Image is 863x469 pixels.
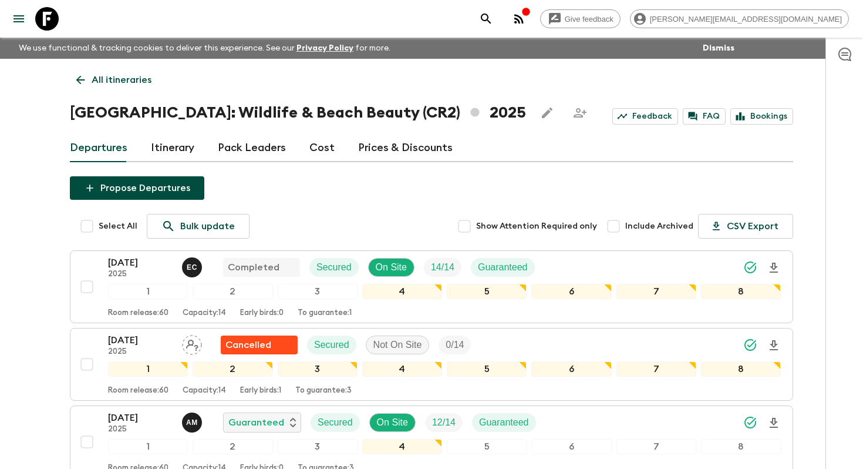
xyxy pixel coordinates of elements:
button: AM [182,413,204,433]
div: Secured [307,336,356,354]
a: Cost [309,134,335,162]
p: Capacity: 14 [183,309,226,318]
svg: Synced Successfully [743,260,757,274]
p: We use functional & tracking cookies to deliver this experience. See our for more. [14,38,395,59]
p: [DATE] [108,256,173,270]
p: Guaranteed [479,416,529,430]
div: On Site [368,258,414,277]
div: Secured [309,258,359,277]
svg: Synced Successfully [743,338,757,352]
div: 2 [193,439,272,454]
svg: Download Onboarding [767,261,781,275]
div: 2 [193,361,272,377]
p: Not On Site [373,338,422,352]
p: To guarantee: 3 [295,386,352,396]
svg: Download Onboarding [767,339,781,353]
div: 8 [701,284,781,299]
div: 4 [362,284,442,299]
button: Dismiss [700,40,737,56]
p: Room release: 60 [108,309,168,318]
div: 4 [362,439,442,454]
p: Completed [228,260,279,274]
span: Give feedback [558,15,620,24]
a: Bookings [730,108,793,125]
div: Trip Fill [439,336,471,354]
button: Edit this itinerary [535,101,559,125]
a: Departures [70,134,127,162]
a: Feedback [612,108,678,125]
h1: [GEOGRAPHIC_DATA]: Wildlife & Beach Beauty (CR2) 2025 [70,101,526,125]
p: [DATE] [108,411,173,425]
p: Capacity: 14 [183,386,226,396]
span: Select All [99,220,137,232]
button: [DATE]2025Assign pack leaderFlash Pack cancellationSecuredNot On SiteTrip Fill12345678Room releas... [70,328,793,401]
p: All itineraries [92,73,151,87]
div: 1 [108,361,188,377]
div: 4 [362,361,442,377]
div: 8 [701,439,781,454]
p: 2025 [108,347,173,357]
button: [DATE]2025Eduardo Caravaca CompletedSecuredOn SiteTrip FillGuaranteed12345678Room release:60Capac... [70,250,793,323]
div: 1 [108,284,188,299]
div: 1 [108,439,188,454]
p: Early birds: 0 [240,309,284,318]
p: On Site [376,260,407,274]
span: Include Archived [625,220,693,232]
div: 7 [616,439,696,454]
span: Assign pack leader [182,339,202,348]
p: 0 / 14 [446,338,464,352]
svg: Synced Successfully [743,416,757,430]
div: 6 [531,361,611,377]
p: Guaranteed [228,416,284,430]
span: Eduardo Caravaca [182,261,204,270]
div: Trip Fill [424,258,461,277]
span: Show Attention Required only [476,220,597,232]
div: 2 [193,284,272,299]
div: 6 [531,439,611,454]
svg: Download Onboarding [767,416,781,430]
button: menu [7,7,31,31]
p: 2025 [108,425,173,434]
button: search adventures [474,7,498,31]
p: 14 / 14 [431,260,454,274]
div: 7 [616,284,696,299]
p: Guaranteed [478,260,528,274]
div: [PERSON_NAME][EMAIL_ADDRESS][DOMAIN_NAME] [630,9,849,28]
a: All itineraries [70,68,158,92]
div: 8 [701,361,781,377]
p: Secured [316,260,352,274]
a: FAQ [683,108,726,125]
div: Not On Site [366,336,430,354]
div: Flash Pack cancellation [221,336,298,354]
p: Secured [318,416,353,430]
a: Itinerary [151,134,194,162]
a: Pack Leaders [218,134,286,162]
p: [DATE] [108,333,173,347]
div: On Site [369,413,416,432]
p: Room release: 60 [108,386,168,396]
p: Secured [314,338,349,352]
div: 3 [278,439,358,454]
a: Bulk update [147,214,250,239]
p: On Site [377,416,408,430]
div: 5 [447,439,527,454]
p: Cancelled [225,338,271,352]
a: Prices & Discounts [358,134,453,162]
p: 2025 [108,270,173,279]
div: Secured [311,413,360,432]
div: 5 [447,284,527,299]
a: Privacy Policy [296,44,353,52]
p: Early birds: 1 [240,386,281,396]
div: 7 [616,361,696,377]
div: 6 [531,284,611,299]
button: Propose Departures [70,176,204,200]
span: Share this itinerary [568,101,592,125]
div: 3 [278,361,358,377]
span: Allan Morales [182,416,204,426]
div: 5 [447,361,527,377]
button: CSV Export [698,214,793,239]
div: Trip Fill [425,413,463,432]
div: 3 [278,284,358,299]
p: 12 / 14 [432,416,456,430]
p: A M [186,418,198,427]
